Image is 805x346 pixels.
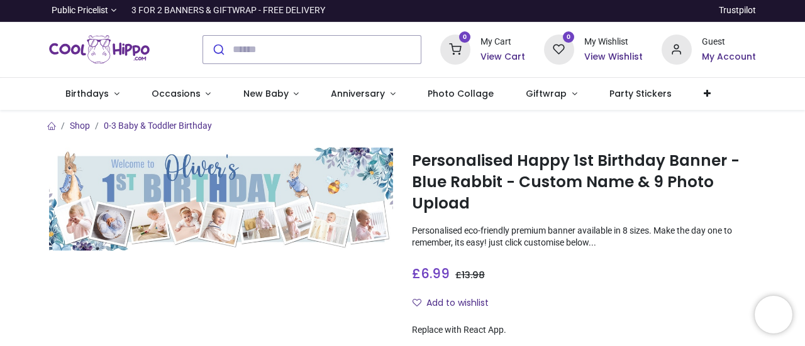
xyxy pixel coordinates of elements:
a: 0-3 Baby & Toddler Birthday [104,121,212,131]
span: New Baby [243,87,289,100]
img: Cool Hippo [49,32,150,67]
div: My Wishlist [584,36,643,48]
span: £ [455,269,485,281]
a: Birthdays [49,78,135,111]
span: Occasions [152,87,201,100]
p: Personalised eco-friendly premium banner available in 8 sizes. Make the day one to remember, its ... [412,225,756,249]
div: Replace with React App. [412,324,756,337]
i: Add to wishlist [413,298,421,307]
span: Birthdays [65,87,109,100]
a: Logo of Cool Hippo [49,32,150,67]
span: Public Pricelist [52,4,108,17]
button: Add to wishlistAdd to wishlist [412,293,499,314]
h1: Personalised Happy 1st Birthday Banner - Blue Rabbit - Custom Name & 9 Photo Upload [412,150,756,215]
a: View Wishlist [584,51,643,63]
span: 6.99 [421,264,450,283]
a: Giftwrap [510,78,594,111]
a: New Baby [227,78,315,111]
a: Occasions [135,78,227,111]
a: 0 [440,43,470,53]
span: 13.98 [462,269,485,281]
div: My Cart [480,36,525,48]
span: Photo Collage [428,87,494,100]
span: Anniversary [331,87,385,100]
a: 0 [544,43,574,53]
iframe: Brevo live chat [755,296,792,333]
sup: 0 [563,31,575,43]
a: Trustpilot [719,4,756,17]
a: My Account [702,51,756,63]
a: Shop [70,121,90,131]
span: Giftwrap [526,87,567,100]
span: £ [412,264,450,283]
div: 3 FOR 2 BANNERS & GIFTWRAP - FREE DELIVERY [131,4,325,17]
a: View Cart [480,51,525,63]
a: Anniversary [315,78,412,111]
button: Submit [203,36,233,63]
img: Personalised Happy 1st Birthday Banner - Blue Rabbit - Custom Name & 9 Photo Upload [49,148,393,251]
div: Guest [702,36,756,48]
sup: 0 [459,31,471,43]
span: Party Stickers [609,87,672,100]
a: Public Pricelist [49,4,116,17]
